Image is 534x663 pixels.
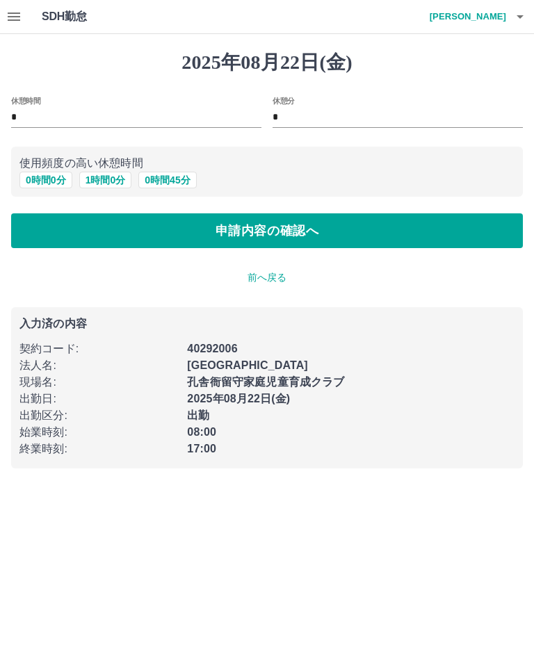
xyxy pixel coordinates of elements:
[187,426,216,438] b: 08:00
[187,443,216,455] b: 17:00
[11,51,523,74] h1: 2025年08月22日(金)
[19,341,179,357] p: 契約コード :
[19,357,179,374] p: 法人名 :
[187,376,344,388] b: 孔舎衙留守家庭児童育成クラブ
[19,318,515,329] p: 入力済の内容
[19,424,179,441] p: 始業時刻 :
[187,343,237,354] b: 40292006
[19,155,515,172] p: 使用頻度の高い休憩時間
[79,172,132,188] button: 1時間0分
[19,374,179,391] p: 現場名 :
[19,172,72,188] button: 0時間0分
[11,270,523,285] p: 前へ戻る
[19,407,179,424] p: 出勤区分 :
[138,172,196,188] button: 0時間45分
[187,393,290,404] b: 2025年08月22日(金)
[19,441,179,457] p: 終業時刻 :
[273,95,295,106] label: 休憩分
[11,95,40,106] label: 休憩時間
[187,359,308,371] b: [GEOGRAPHIC_DATA]
[187,409,209,421] b: 出勤
[19,391,179,407] p: 出勤日 :
[11,213,523,248] button: 申請内容の確認へ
